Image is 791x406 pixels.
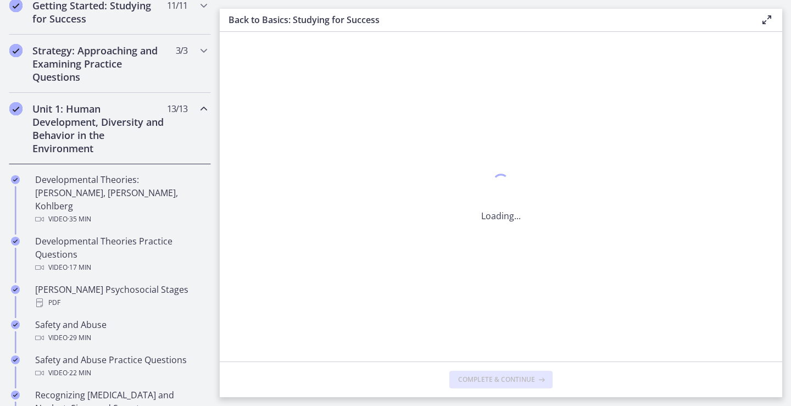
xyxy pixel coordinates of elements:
div: Safety and Abuse Practice Questions [35,353,207,380]
div: Developmental Theories: [PERSON_NAME], [PERSON_NAME], Kohlberg [35,173,207,226]
h3: Back to Basics: Studying for Success [229,13,743,26]
div: Video [35,213,207,226]
span: · 17 min [68,261,91,274]
div: [PERSON_NAME] Psychosocial Stages [35,283,207,309]
span: Complete & continue [458,375,535,384]
i: Completed [11,175,20,184]
i: Completed [9,102,23,115]
span: · 29 min [68,331,91,344]
span: 3 / 3 [176,44,187,57]
h2: Strategy: Approaching and Examining Practice Questions [32,44,166,84]
div: Video [35,331,207,344]
div: Safety and Abuse [35,318,207,344]
div: PDF [35,296,207,309]
i: Completed [11,285,20,294]
i: Completed [9,44,23,57]
h2: Unit 1: Human Development, Diversity and Behavior in the Environment [32,102,166,155]
span: · 22 min [68,366,91,380]
div: Video [35,366,207,380]
i: Completed [11,237,20,246]
i: Completed [11,391,20,399]
div: Video [35,261,207,274]
div: Developmental Theories Practice Questions [35,235,207,274]
i: Completed [11,355,20,364]
i: Completed [11,320,20,329]
p: Loading... [481,209,521,223]
button: Complete & continue [449,371,553,388]
span: 13 / 13 [167,102,187,115]
span: · 35 min [68,213,91,226]
div: 1 [481,171,521,196]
